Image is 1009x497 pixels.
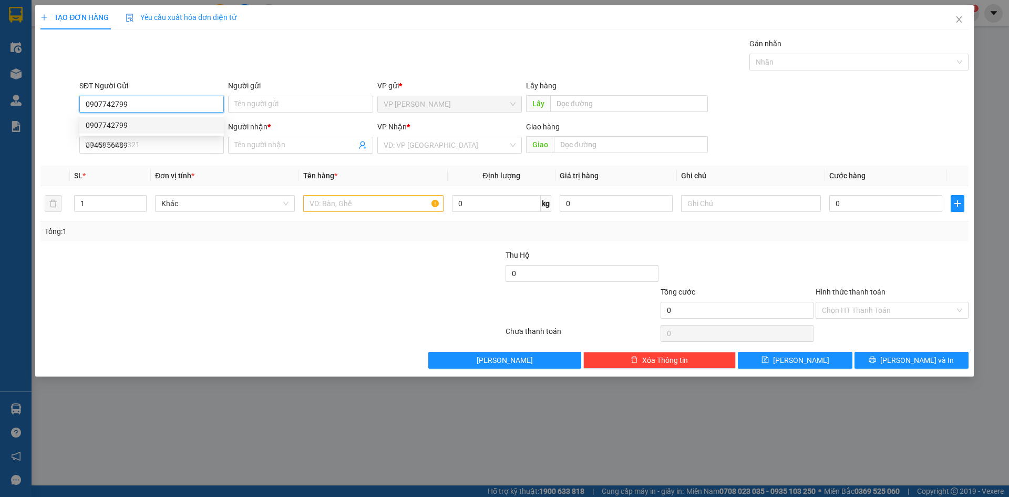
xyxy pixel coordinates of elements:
[880,354,954,366] span: [PERSON_NAME] và In
[126,14,134,22] img: icon
[228,121,373,133] div: Người nhận
[506,251,530,259] span: Thu Hộ
[228,80,373,92] div: Người gửi
[661,288,695,296] span: Tổng cước
[377,80,522,92] div: VP gửi
[428,352,581,369] button: [PERSON_NAME]
[45,195,61,212] button: delete
[477,354,533,366] span: [PERSON_NAME]
[677,166,825,186] th: Ghi chú
[40,13,109,22] span: TẠO ĐƠN HÀNG
[681,195,821,212] input: Ghi Chú
[504,326,660,344] div: Chưa thanh toán
[155,171,194,180] span: Đơn vị tính
[483,171,520,180] span: Định lượng
[45,226,389,237] div: Tổng: 1
[526,95,550,112] span: Lấy
[761,356,769,364] span: save
[526,82,557,90] span: Lấy hàng
[377,123,407,131] span: VP Nhận
[631,356,638,364] span: delete
[40,14,48,21] span: plus
[384,96,516,112] span: VP Phan Thiết
[550,95,708,112] input: Dọc đường
[526,123,560,131] span: Giao hàng
[749,39,781,48] label: Gán nhãn
[161,196,289,211] span: Khác
[773,354,829,366] span: [PERSON_NAME]
[829,171,866,180] span: Cước hàng
[816,288,886,296] label: Hình thức thanh toán
[854,352,969,369] button: printer[PERSON_NAME] và In
[86,119,218,131] div: 0907742799
[303,171,337,180] span: Tên hàng
[126,13,236,22] span: Yêu cầu xuất hóa đơn điện tử
[541,195,551,212] span: kg
[560,171,599,180] span: Giá trị hàng
[951,199,964,208] span: plus
[74,171,83,180] span: SL
[951,195,964,212] button: plus
[738,352,852,369] button: save[PERSON_NAME]
[955,15,963,24] span: close
[79,117,224,134] div: 0907742799
[526,136,554,153] span: Giao
[560,195,673,212] input: 0
[869,356,876,364] span: printer
[944,5,974,35] button: Close
[303,195,443,212] input: VD: Bàn, Ghế
[358,141,367,149] span: user-add
[554,136,708,153] input: Dọc đường
[583,352,736,369] button: deleteXóa Thông tin
[642,354,688,366] span: Xóa Thông tin
[79,80,224,92] div: SĐT Người Gửi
